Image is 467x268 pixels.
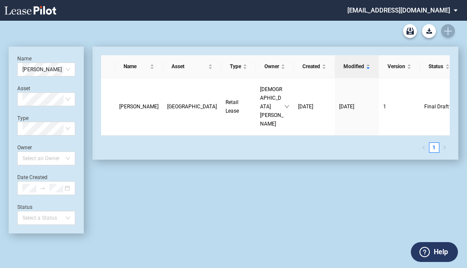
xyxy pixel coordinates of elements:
span: Created [302,62,320,71]
span: [DATE] [298,104,313,110]
a: Retail Lease [226,98,251,115]
span: Version [388,62,405,71]
span: Retail Lease [226,99,239,114]
span: Eloise [119,104,159,110]
span: Asset [172,62,206,71]
button: Download Blank Form [422,24,436,38]
label: Asset [17,85,30,91]
span: down [449,104,454,109]
a: Archive [403,24,417,38]
a: 1 [429,143,439,152]
span: [DATE] [339,104,354,110]
li: Previous Page [419,142,429,153]
th: Owner [256,55,294,78]
span: 1 [383,104,386,110]
th: Type [221,55,256,78]
th: Asset [163,55,221,78]
th: Status [420,55,458,78]
a: [PERSON_NAME] [119,102,159,111]
span: Modified [343,62,364,71]
span: swap-right [40,185,46,191]
label: Type [17,115,29,121]
span: to [40,185,46,191]
label: Date Created [17,174,48,180]
a: 1 [383,102,416,111]
span: Park West Village III [167,104,217,110]
button: right [439,142,450,153]
span: right [442,145,447,150]
button: left [419,142,429,153]
span: Final Draft [424,102,449,111]
th: Version [379,55,420,78]
button: Help [411,242,458,262]
label: Help [434,246,448,258]
label: Owner [17,145,32,151]
label: Status [17,204,32,210]
span: left [422,145,426,150]
th: Modified [335,55,379,78]
th: Created [294,55,335,78]
th: Name [115,55,163,78]
span: Owner [264,62,279,71]
a: [DATE] [339,102,375,111]
label: Name [17,56,32,62]
md-menu: Download Blank Form List [419,24,438,38]
a: [DATE] [298,102,330,111]
span: Eloise [22,63,70,76]
span: Status [429,62,444,71]
li: Next Page [439,142,450,153]
span: Type [230,62,241,71]
span: down [284,104,289,109]
span: [DEMOGRAPHIC_DATA][PERSON_NAME] [260,85,284,128]
span: Name [124,62,148,71]
a: [GEOGRAPHIC_DATA] [167,102,217,111]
